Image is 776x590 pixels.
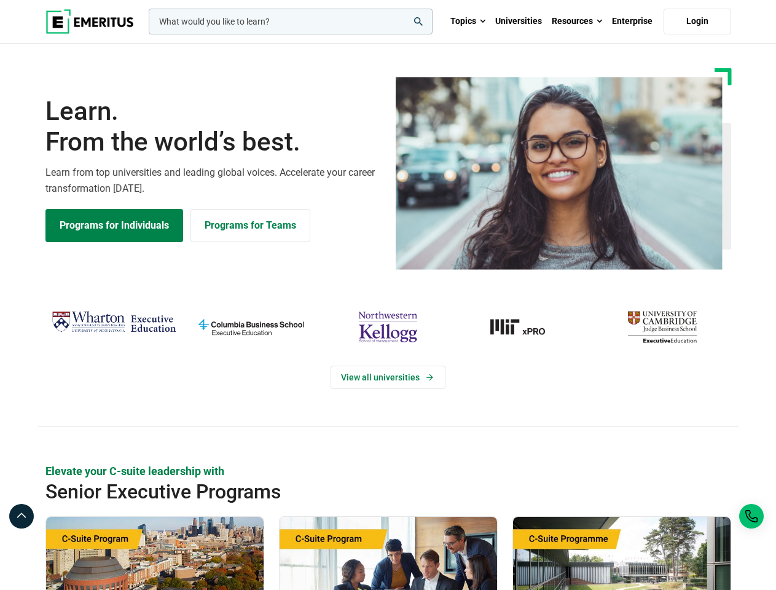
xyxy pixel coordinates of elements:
p: Elevate your C-suite leadership with [45,463,731,479]
a: Explore Programs [45,209,183,242]
img: columbia-business-school [189,307,313,347]
img: northwestern-kellogg [326,307,450,347]
input: woocommerce-product-search-field-0 [149,9,433,34]
a: Explore for Business [190,209,310,242]
img: MIT xPRO [463,307,587,347]
p: Learn from top universities and leading global voices. Accelerate your career transformation [DATE]. [45,165,381,196]
img: Wharton Executive Education [52,307,176,337]
a: MIT-xPRO [463,307,587,347]
a: View Universities [331,366,445,389]
img: Learn from the world's best [396,77,723,270]
span: From the world’s best. [45,127,381,157]
a: Login [664,9,731,34]
h1: Learn. [45,96,381,158]
h2: Senior Executive Programs [45,479,662,504]
img: cambridge-judge-business-school [600,307,724,347]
